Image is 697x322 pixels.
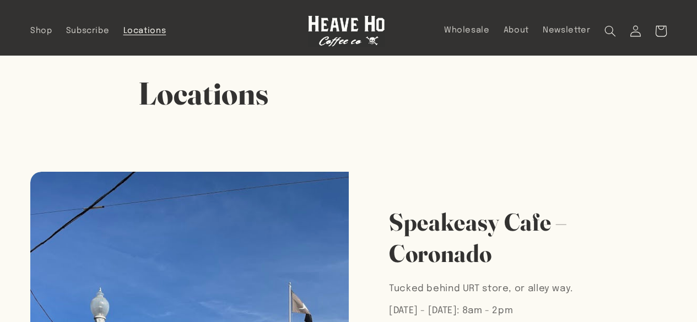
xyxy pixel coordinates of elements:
[536,18,598,42] a: Newsletter
[389,281,573,297] p: Tucked behind URT store, or alley way.
[30,26,52,36] span: Shop
[123,26,166,36] span: Locations
[437,18,496,42] a: Wholesale
[308,15,385,47] img: Heave Ho Coffee Co
[444,25,490,36] span: Wholesale
[59,19,116,43] a: Subscribe
[389,303,573,319] p: [DATE] - [DATE]: 8am - 2pm
[116,19,173,43] a: Locations
[496,18,536,42] a: About
[66,26,110,36] span: Subscribe
[543,25,590,36] span: Newsletter
[389,206,626,269] h2: Speakeasy Cafe – Coronado
[23,19,59,43] a: Shop
[504,25,529,36] span: About
[597,18,623,43] summary: Search
[138,73,558,114] h1: Locations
